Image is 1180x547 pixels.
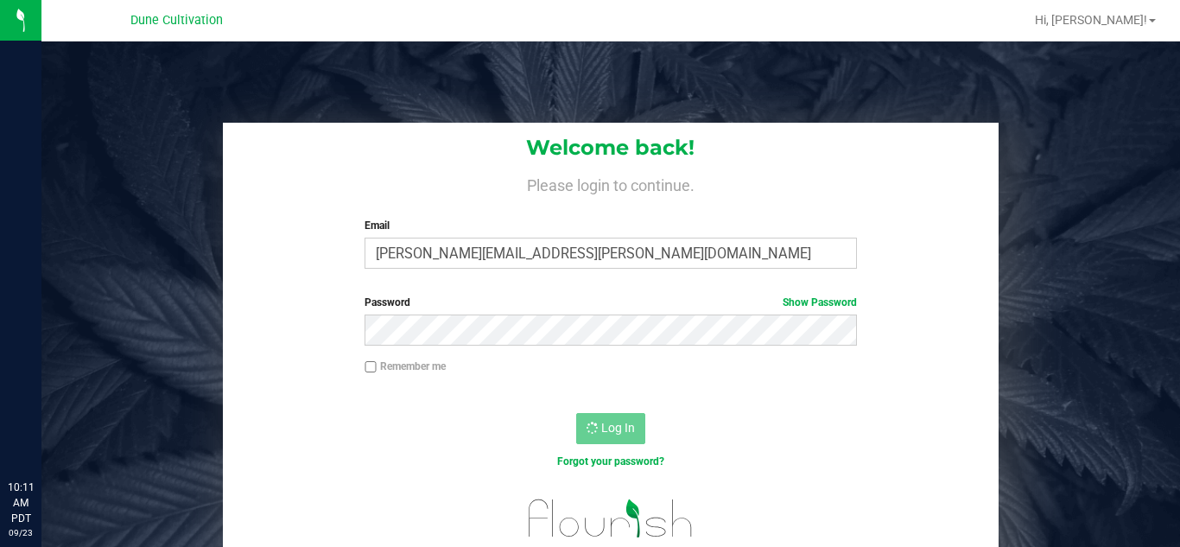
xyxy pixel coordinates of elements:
input: Remember me [365,361,377,373]
label: Remember me [365,359,446,374]
label: Email [365,218,856,233]
button: Log In [576,413,645,444]
a: Forgot your password? [557,455,664,467]
p: 10:11 AM PDT [8,480,34,526]
span: Dune Cultivation [130,13,223,28]
span: Log In [601,421,635,435]
a: Show Password [783,296,857,308]
h4: Please login to continue. [223,173,999,194]
p: 09/23 [8,526,34,539]
span: Password [365,296,410,308]
span: Hi, [PERSON_NAME]! [1035,13,1147,27]
h1: Welcome back! [223,137,999,159]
